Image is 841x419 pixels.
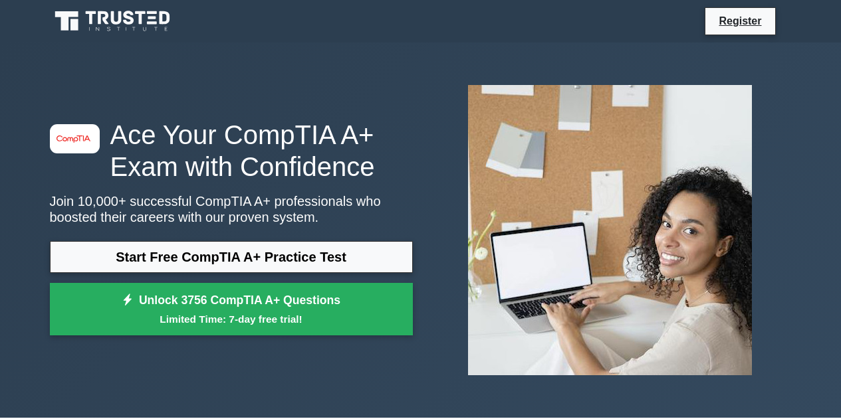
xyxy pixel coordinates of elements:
[66,311,396,327] small: Limited Time: 7-day free trial!
[50,241,413,273] a: Start Free CompTIA A+ Practice Test
[50,283,413,336] a: Unlock 3756 CompTIA A+ QuestionsLimited Time: 7-day free trial!
[50,193,413,225] p: Join 10,000+ successful CompTIA A+ professionals who boosted their careers with our proven system.
[50,119,413,183] h1: Ace Your CompTIA A+ Exam with Confidence
[711,13,769,29] a: Register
